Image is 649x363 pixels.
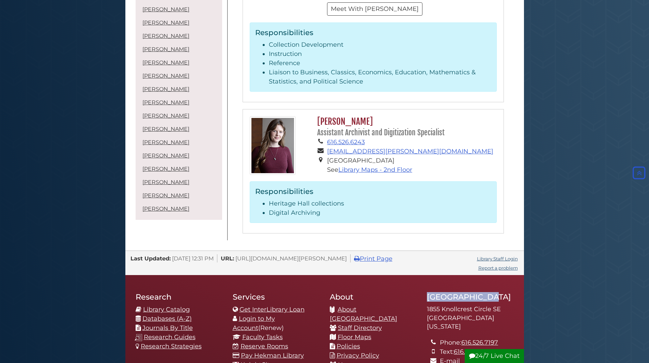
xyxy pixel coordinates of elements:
button: 24/7 Live Chat [465,349,524,363]
a: Staff Directory [338,324,382,332]
li: Liaison to Business, Classics, Economics, Education, Mathematics & Statistics, and Political Science [269,68,491,86]
img: Jen_Vos_125x162.jpg [250,116,296,175]
small: Assistant Archivist and Digitization Specialist [317,128,445,137]
h2: Services [233,292,320,302]
h2: About [330,292,417,302]
a: [PERSON_NAME] [142,86,189,92]
a: [PERSON_NAME] [142,179,189,185]
a: [PERSON_NAME] [142,192,189,199]
a: [PERSON_NAME] [142,112,189,119]
a: Pay Hekman Library [241,352,304,359]
a: Back to Top [631,169,647,177]
button: Meet With [PERSON_NAME] [327,2,422,16]
a: Get InterLibrary Loan [239,306,305,313]
li: Instruction [269,49,491,59]
span: [URL][DOMAIN_NAME][PERSON_NAME] [235,255,347,262]
a: Databases (A-Z) [142,315,192,322]
a: Reserve Rooms [241,343,288,350]
li: Reference [269,59,491,68]
a: 616.537.2364 [454,348,491,356]
a: [PERSON_NAME] [142,59,189,66]
li: Digital Archiving [269,208,491,217]
a: 616.526.7197 [461,339,498,346]
a: Faculty Tasks [242,333,283,341]
a: [PERSON_NAME] [142,46,189,52]
address: 1855 Knollcrest Circle SE [GEOGRAPHIC_DATA][US_STATE] [427,305,514,331]
a: Floor Maps [338,333,371,341]
a: Journals By Title [142,324,193,332]
a: Report a problem [478,265,518,271]
li: Phone: [440,338,513,347]
a: Research Strategies [141,343,202,350]
a: Privacy Policy [337,352,379,359]
span: [DATE] 12:31 PM [172,255,214,262]
li: Collection Development [269,40,491,49]
li: Heritage Hall collections [269,199,491,208]
span: Last Updated: [130,255,171,262]
a: [PERSON_NAME] [142,99,189,106]
a: Print Page [354,255,392,262]
i: Print Page [354,256,360,262]
h2: [GEOGRAPHIC_DATA] [427,292,514,302]
a: Research Guides [144,333,196,341]
a: Library Staff Login [477,256,518,261]
a: Library Maps - 2nd Floor [338,166,412,173]
li: Text: [440,347,513,357]
h2: Research [136,292,222,302]
a: About [GEOGRAPHIC_DATA] [330,306,397,322]
a: [PERSON_NAME] [142,19,189,26]
h2: [PERSON_NAME] [314,116,496,138]
a: [PERSON_NAME] [142,6,189,13]
a: [PERSON_NAME] [142,73,189,79]
a: Login to My Account [233,315,275,332]
a: 616.526.6243 [327,138,365,146]
a: [PERSON_NAME] [142,166,189,172]
a: [PERSON_NAME] [142,33,189,39]
li: (Renew) [233,314,320,333]
h3: Responsibilities [255,187,491,196]
a: Library Catalog [143,306,190,313]
h3: Responsibilities [255,28,491,37]
a: [PERSON_NAME] [142,206,189,212]
a: [PERSON_NAME] [142,126,189,132]
span: URL: [221,255,234,262]
a: [EMAIL_ADDRESS][PERSON_NAME][DOMAIN_NAME] [327,148,493,155]
a: Policies [337,343,360,350]
li: [GEOGRAPHIC_DATA] See [327,156,497,175]
a: [PERSON_NAME] [142,152,189,159]
img: research-guides-icon-white_37x37.png [135,334,142,341]
a: [PERSON_NAME] [142,139,189,146]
